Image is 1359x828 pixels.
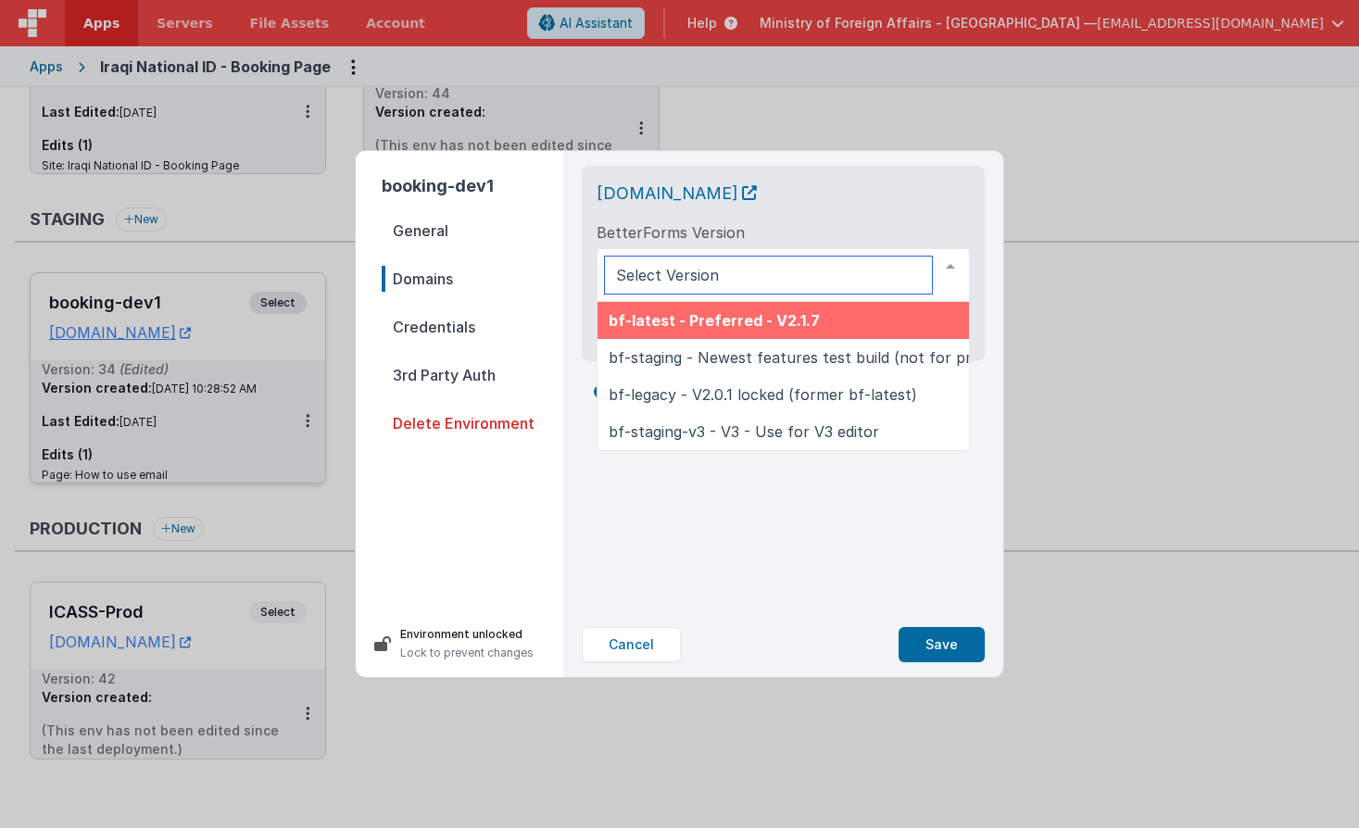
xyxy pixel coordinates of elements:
[382,362,563,388] span: 3rd Party Auth
[400,644,534,662] p: Lock to prevent changes
[597,183,757,203] a: [DOMAIN_NAME]
[382,410,563,436] span: Delete Environment
[609,385,917,404] span: bf-legacy - V2.0.1 locked (former bf-latest)
[605,257,932,294] input: Select Version
[597,221,745,244] label: BetterForms Version
[582,376,732,408] button: Add new domain
[400,625,534,644] p: Environment unlocked
[382,266,563,292] span: Domains
[382,218,563,244] span: General
[382,314,563,340] span: Credentials
[582,627,681,662] button: Cancel
[382,173,563,199] h2: booking-dev1
[609,348,1040,367] span: bf-staging - Newest features test build (not for production)
[609,311,820,330] span: bf-latest - Preferred - V2.1.7
[609,422,879,441] span: bf-staging-v3 - V3 - Use for V3 editor
[899,627,985,662] button: Save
